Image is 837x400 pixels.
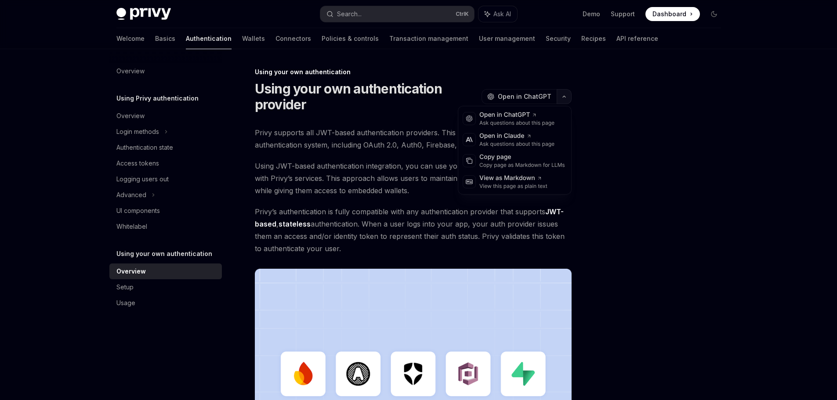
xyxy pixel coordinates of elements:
div: Ask questions about this page [479,119,554,126]
h5: Using Privy authentication [116,93,199,104]
a: Authentication state [109,140,222,155]
div: Login methods [116,126,159,137]
div: Open in Claude [479,132,554,141]
a: Access tokens [109,155,222,171]
a: Overview [109,263,222,279]
button: Toggle dark mode [707,7,721,21]
a: Welcome [116,28,145,49]
span: Dashboard [652,10,686,18]
div: Copy page [479,153,565,162]
span: Privy’s authentication is fully compatible with any authentication provider that supports , authe... [255,205,572,255]
a: Connectors [275,28,311,49]
div: Ask questions about this page [479,141,554,148]
div: Logging users out [116,174,169,184]
div: Setup [116,282,134,292]
div: Advanced [116,190,146,200]
a: Setup [109,279,222,295]
a: Basics [155,28,175,49]
div: Usage [116,298,135,308]
button: Open in ChatGPT [482,89,557,104]
div: Overview [116,66,145,76]
a: Usage [109,295,222,311]
a: API reference [616,28,658,49]
button: Search...CtrlK [320,6,474,22]
div: View this page as plain text [479,183,547,190]
span: Open in ChatGPT [498,92,551,101]
div: Authentication state [116,142,173,153]
h1: Using your own authentication provider [255,81,478,112]
div: Search... [337,9,362,19]
a: Wallets [242,28,265,49]
a: Overview [109,63,222,79]
div: Access tokens [116,158,159,169]
a: Demo [583,10,600,18]
div: Using your own authentication [255,68,572,76]
div: Whitelabel [116,221,147,232]
a: Dashboard [645,7,700,21]
a: Security [546,28,571,49]
a: Support [611,10,635,18]
a: Recipes [581,28,606,49]
div: Overview [116,111,145,121]
a: stateless [279,220,311,229]
span: Ask AI [493,10,511,18]
div: UI components [116,205,160,216]
span: Ctrl K [456,11,469,18]
img: dark logo [116,8,171,20]
a: Authentication [186,28,232,49]
div: Open in ChatGPT [479,111,554,119]
span: Privy supports all JWT-based authentication providers. This includes any OIDC compliant authentic... [255,126,572,151]
a: UI components [109,203,222,219]
div: Overview [116,266,146,277]
a: Transaction management [389,28,468,49]
button: Ask AI [478,6,517,22]
a: Whitelabel [109,219,222,234]
a: User management [479,28,535,49]
div: View as Markdown [479,174,547,183]
div: Copy page as Markdown for LLMs [479,162,565,169]
a: Overview [109,108,222,124]
h5: Using your own authentication [116,249,212,259]
a: Logging users out [109,171,222,187]
span: Using JWT-based authentication integration, you can use your existing authentication system with ... [255,160,572,197]
a: Policies & controls [322,28,379,49]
